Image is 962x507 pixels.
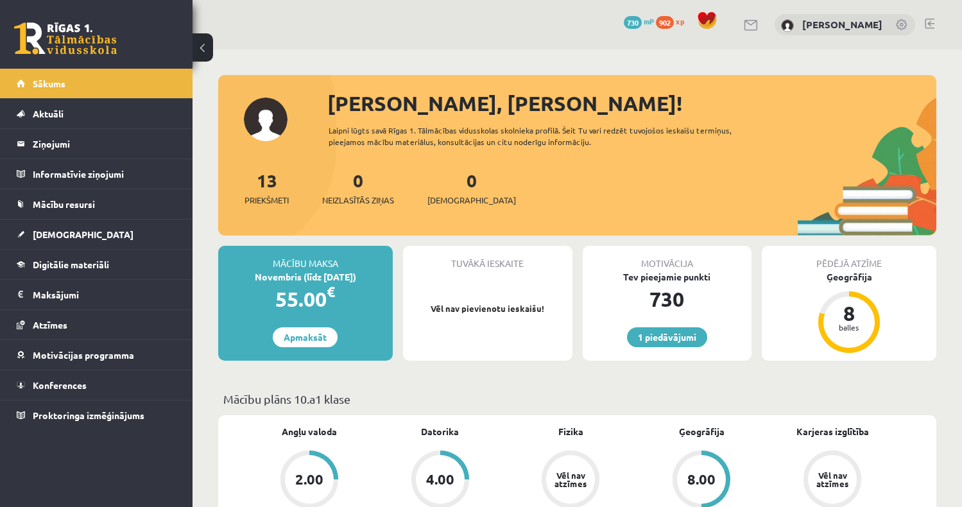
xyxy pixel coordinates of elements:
[687,472,716,486] div: 8.00
[14,22,117,55] a: Rīgas 1. Tālmācības vidusskola
[33,129,176,159] legend: Ziņojumi
[17,370,176,400] a: Konferences
[33,259,109,270] span: Digitālie materiāli
[218,246,393,270] div: Mācību maksa
[17,219,176,249] a: [DEMOGRAPHIC_DATA]
[218,270,393,284] div: Novembris (līdz [DATE])
[17,280,176,309] a: Maksājumi
[676,16,684,26] span: xp
[627,327,707,347] a: 1 piedāvājumi
[17,129,176,159] a: Ziņojumi
[245,194,289,207] span: Priekšmeti
[245,169,289,207] a: 13Priekšmeti
[17,189,176,219] a: Mācību resursi
[409,302,566,315] p: Vēl nav pievienotu ieskaišu!
[558,425,583,438] a: Fizika
[624,16,642,29] span: 730
[17,99,176,128] a: Aktuāli
[583,246,752,270] div: Motivācija
[421,425,459,438] a: Datorika
[781,19,794,32] img: Sigita Firleja
[33,280,176,309] legend: Maksājumi
[329,125,759,148] div: Laipni lūgts savā Rīgas 1. Tālmācības vidusskolas skolnieka profilā. Šeit Tu vari redzēt tuvojošo...
[17,310,176,339] a: Atzīmes
[427,169,516,207] a: 0[DEMOGRAPHIC_DATA]
[322,169,394,207] a: 0Neizlasītās ziņas
[427,194,516,207] span: [DEMOGRAPHIC_DATA]
[644,16,654,26] span: mP
[426,472,454,486] div: 4.00
[814,471,850,488] div: Vēl nav atzīmes
[656,16,691,26] a: 902 xp
[33,349,134,361] span: Motivācijas programma
[223,390,931,408] p: Mācību plāns 10.a1 klase
[624,16,654,26] a: 730 mP
[830,303,868,323] div: 8
[762,246,936,270] div: Pēdējā atzīme
[33,228,133,240] span: [DEMOGRAPHIC_DATA]
[295,472,323,486] div: 2.00
[17,250,176,279] a: Digitālie materiāli
[403,246,572,270] div: Tuvākā ieskaite
[796,425,869,438] a: Karjeras izglītība
[17,340,176,370] a: Motivācijas programma
[273,327,338,347] a: Apmaksāt
[553,471,588,488] div: Vēl nav atzīmes
[17,159,176,189] a: Informatīvie ziņojumi
[583,270,752,284] div: Tev pieejamie punkti
[33,198,95,210] span: Mācību resursi
[17,69,176,98] a: Sākums
[762,270,936,284] div: Ģeogrāfija
[327,88,936,119] div: [PERSON_NAME], [PERSON_NAME]!
[33,319,67,331] span: Atzīmes
[218,284,393,314] div: 55.00
[656,16,674,29] span: 902
[33,78,65,89] span: Sākums
[282,425,337,438] a: Angļu valoda
[583,284,752,314] div: 730
[33,409,144,421] span: Proktoringa izmēģinājums
[33,379,87,391] span: Konferences
[327,282,335,301] span: €
[679,425,725,438] a: Ģeogrāfija
[830,323,868,331] div: balles
[762,270,936,355] a: Ģeogrāfija 8 balles
[322,194,394,207] span: Neizlasītās ziņas
[802,18,882,31] a: [PERSON_NAME]
[33,159,176,189] legend: Informatīvie ziņojumi
[17,400,176,430] a: Proktoringa izmēģinājums
[33,108,64,119] span: Aktuāli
